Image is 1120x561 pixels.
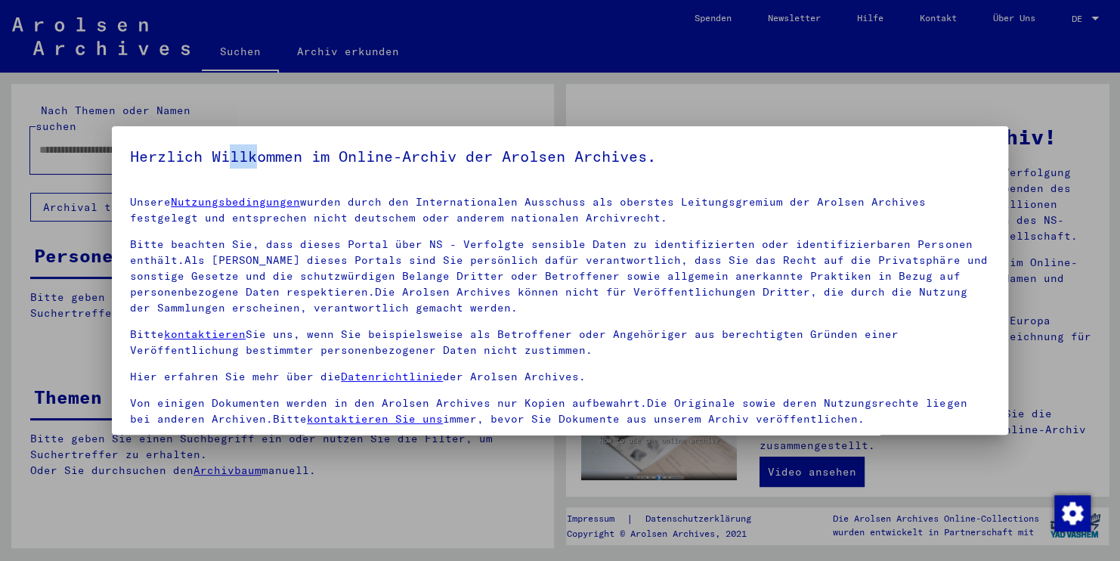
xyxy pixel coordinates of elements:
a: Nutzungsbedingungen [171,195,300,209]
a: Datenrichtlinie [341,370,443,383]
a: kontaktieren Sie uns [307,412,443,426]
a: kontaktieren [164,327,246,341]
p: Von einigen Dokumenten werden in den Arolsen Archives nur Kopien aufbewahrt.Die Originale sowie d... [130,395,990,427]
p: Bitte beachten Sie, dass dieses Portal über NS - Verfolgte sensible Daten zu identifizierten oder... [130,237,990,316]
h5: Herzlich Willkommen im Online-Archiv der Arolsen Archives. [130,144,990,169]
img: Zustimmung ändern [1054,495,1091,532]
p: Unsere wurden durch den Internationalen Ausschuss als oberstes Leitungsgremium der Arolsen Archiv... [130,194,990,226]
p: Hier erfahren Sie mehr über die der Arolsen Archives. [130,369,990,385]
p: Bitte Sie uns, wenn Sie beispielsweise als Betroffener oder Angehöriger aus berechtigten Gründen ... [130,327,990,358]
